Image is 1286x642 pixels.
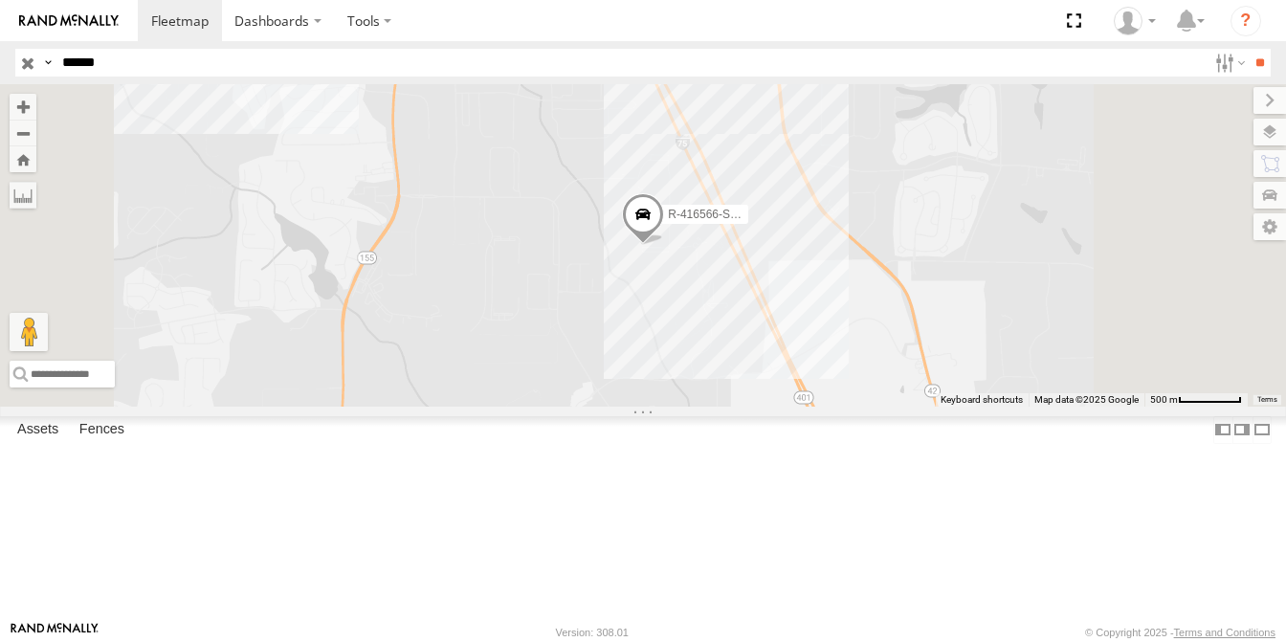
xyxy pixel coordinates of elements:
[668,208,753,221] span: R-416566-Swing
[10,313,48,351] button: Drag Pegman onto the map to open Street View
[941,393,1023,407] button: Keyboard shortcuts
[8,417,68,444] label: Assets
[19,14,119,28] img: rand-logo.svg
[1208,49,1249,77] label: Search Filter Options
[1107,7,1163,35] div: Laura Shifflett
[1253,416,1272,444] label: Hide Summary Table
[1150,394,1178,405] span: 500 m
[1257,395,1277,403] a: Terms (opens in new tab)
[10,94,36,120] button: Zoom in
[1213,416,1232,444] label: Dock Summary Table to the Left
[1174,627,1275,638] a: Terms and Conditions
[1144,393,1248,407] button: Map Scale: 500 m per 63 pixels
[1232,416,1252,444] label: Dock Summary Table to the Right
[11,623,99,642] a: Visit our Website
[1231,6,1261,36] i: ?
[10,182,36,209] label: Measure
[40,49,55,77] label: Search Query
[1085,627,1275,638] div: © Copyright 2025 -
[70,417,134,444] label: Fences
[10,146,36,172] button: Zoom Home
[1253,213,1286,240] label: Map Settings
[10,120,36,146] button: Zoom out
[1034,394,1139,405] span: Map data ©2025 Google
[556,627,629,638] div: Version: 308.01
